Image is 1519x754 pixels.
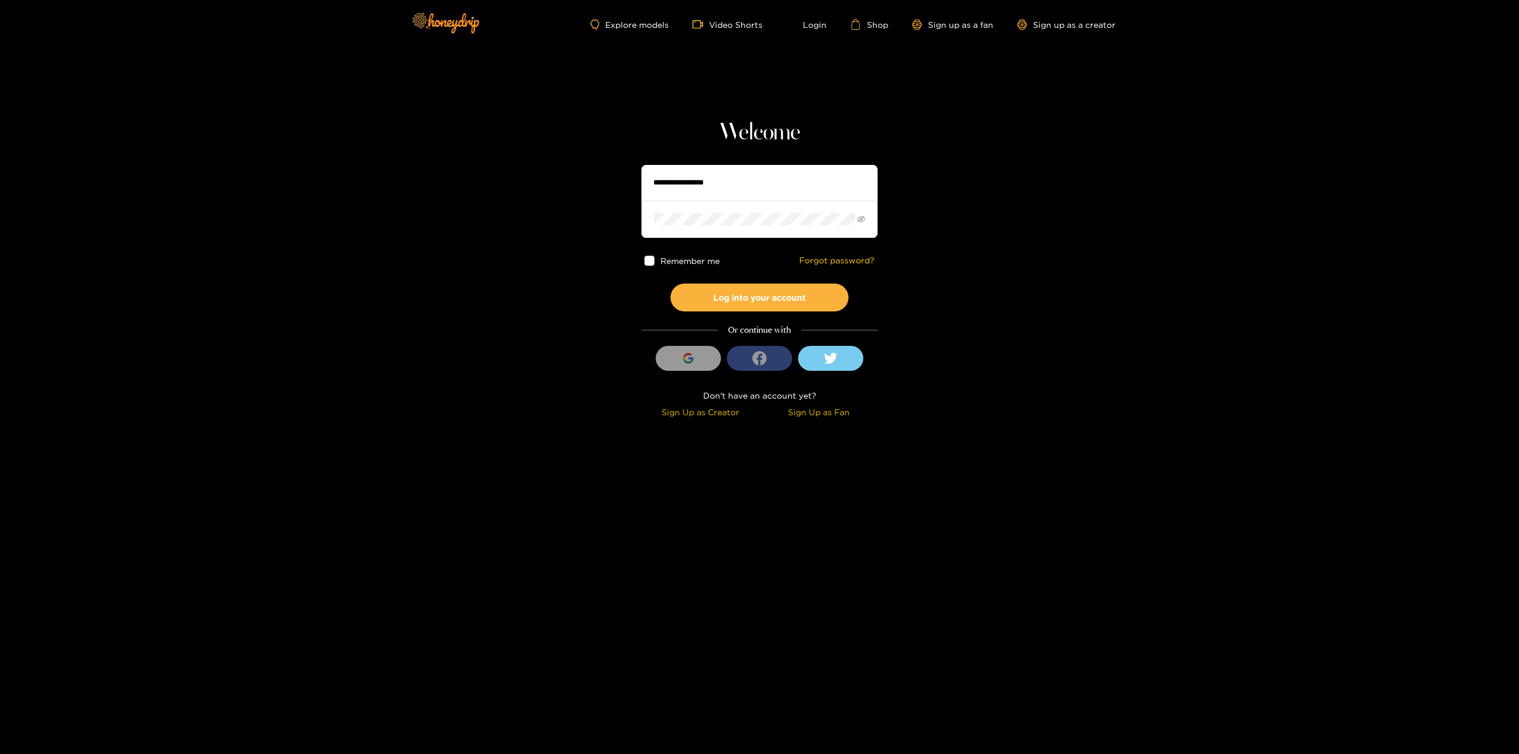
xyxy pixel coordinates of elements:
a: Sign up as a fan [912,20,993,30]
div: Sign Up as Fan [762,405,875,419]
h1: Welcome [641,119,878,147]
span: eye-invisible [857,215,865,223]
a: Sign up as a creator [1017,20,1116,30]
a: Forgot password? [799,256,875,266]
div: Don't have an account yet? [641,389,878,402]
button: Log into your account [670,284,849,311]
div: Or continue with [641,323,878,337]
span: video-camera [692,19,709,30]
a: Explore models [590,20,669,30]
a: Shop [850,19,888,30]
span: Remember me [660,256,720,265]
div: Sign Up as Creator [644,405,757,419]
a: Login [786,19,827,30]
a: Video Shorts [692,19,762,30]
